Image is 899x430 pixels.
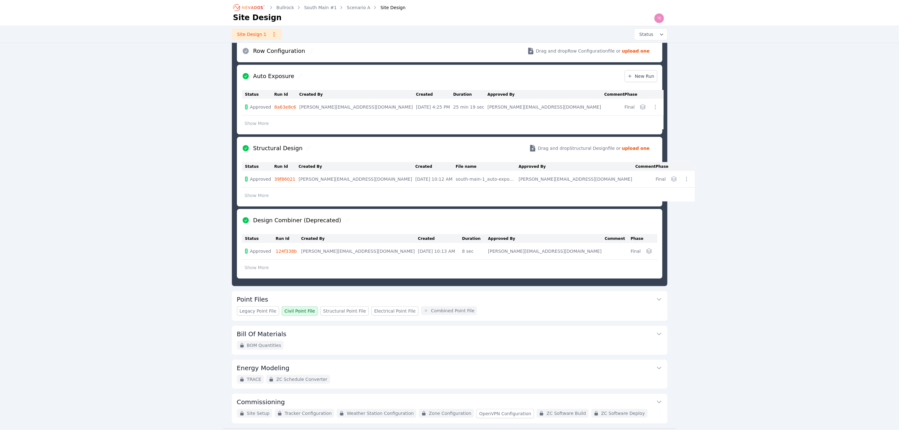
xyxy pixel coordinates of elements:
a: 8a63e8c6 [274,105,296,110]
div: south-main-1_auto-exposure_design-file_8a63e8c6.csv [456,176,515,182]
button: Show More [242,117,272,129]
td: [PERSON_NAME][EMAIL_ADDRESS][DOMAIN_NAME] [301,243,418,260]
div: Final [656,176,666,182]
a: 124f338b [276,249,297,254]
th: Status [242,162,274,171]
a: South Main #1 [304,4,337,11]
td: [PERSON_NAME][EMAIL_ADDRESS][DOMAIN_NAME] [488,243,605,260]
span: Drag and drop Structural Design file or [538,145,621,151]
td: [PERSON_NAME][EMAIL_ADDRESS][DOMAIN_NAME] [487,99,604,116]
h2: Structural Design [253,144,303,153]
th: Run Id [274,162,299,171]
td: [DATE] 10:12 AM [415,171,456,188]
h1: Site Design [233,13,282,23]
span: Combined Point File [431,308,475,314]
h2: Row Configuration [253,47,305,55]
button: Bill Of Materials [237,326,662,341]
td: [DATE] 10:13 AM [418,243,462,260]
th: Comment [605,234,631,243]
button: Point Files [237,291,662,306]
div: Site Design [372,4,406,11]
th: Phase [656,162,669,171]
h3: Commissioning [237,398,285,406]
span: Structural Point File [323,308,366,314]
div: 25 min 19 sec [453,104,484,110]
th: Phase [631,234,644,243]
div: Final [631,248,641,254]
span: BOM Quantities [247,342,281,348]
strong: upload one [622,145,650,151]
th: Approved By [487,90,604,99]
h3: Point Files [237,295,268,304]
th: Comment [635,162,655,171]
span: Zone Configuration [429,410,471,416]
strong: upload one [622,48,650,54]
span: New Run [627,73,655,79]
th: Approved By [519,162,635,171]
th: Status [242,234,276,243]
td: [PERSON_NAME][EMAIL_ADDRESS][DOMAIN_NAME] [519,171,635,188]
span: Tracker Configuration [285,410,332,416]
div: Energy ModelingTRACEZC Schedule Converter [232,360,667,389]
div: Bill Of MaterialsBOM Quantities [232,326,667,355]
a: Bullrock [277,4,294,11]
button: Show More [242,262,272,274]
nav: Breadcrumb [233,3,406,13]
h2: Design Combiner (Deprecated) [253,216,341,225]
th: Duration [453,90,487,99]
button: Show More [242,190,272,201]
span: Approved [250,248,271,254]
th: Run Id [276,234,301,243]
span: Site Setup [247,410,270,416]
a: Site Design 1 [232,29,282,40]
h2: Auto Exposure [253,72,295,81]
th: Approved By [488,234,605,243]
div: 8 sec [462,248,485,254]
div: Point FilesLegacy Point FileCivil Point FileStructural Point FileElectrical Point FileCombined Po... [232,291,667,321]
span: Civil Point File [284,308,315,314]
th: Created [418,234,462,243]
span: Electrical Point File [374,308,415,314]
a: Scenario A [347,4,370,11]
th: Comment [604,90,624,99]
span: OpenVPN Configuration [479,410,531,417]
td: [PERSON_NAME][EMAIL_ADDRESS][DOMAIN_NAME] [299,99,416,116]
th: Created [416,90,453,99]
th: Run Id [274,90,299,99]
div: CommissioningSite SetupTracker ConfigurationWeather Station ConfigurationZone ConfigurationOpenVP... [232,394,667,423]
h3: Energy Modeling [237,364,289,372]
div: Final [625,104,635,110]
button: Commissioning [237,394,662,409]
img: Ted Elliott [654,13,664,23]
h3: Bill Of Materials [237,330,287,338]
span: Approved [250,104,271,110]
span: TRACE [247,376,261,382]
span: ZC Software Build [547,410,586,416]
span: Approved [250,176,271,182]
th: Created By [299,162,415,171]
a: 39f86021 [274,177,295,182]
span: Legacy Point File [240,308,277,314]
span: ZC Schedule Converter [276,376,327,382]
span: Drag and drop Row Configuration file or [536,48,621,54]
th: Duration [462,234,488,243]
span: Weather Station Configuration [347,410,414,416]
span: Status [637,31,654,37]
button: Drag and dropStructural Designfile or upload one [521,139,657,157]
th: Created By [301,234,418,243]
button: Drag and dropRow Configurationfile or upload one [520,42,657,60]
th: Status [242,90,274,99]
td: [PERSON_NAME][EMAIL_ADDRESS][DOMAIN_NAME] [299,171,415,188]
th: File name [456,162,519,171]
a: New Run [625,70,657,82]
span: ZC Software Deploy [601,410,645,416]
button: Energy Modeling [237,360,662,375]
td: [DATE] 4:25 PM [416,99,453,116]
th: Phase [625,90,638,99]
button: Status [634,29,667,40]
th: Created [415,162,456,171]
th: Created By [299,90,416,99]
